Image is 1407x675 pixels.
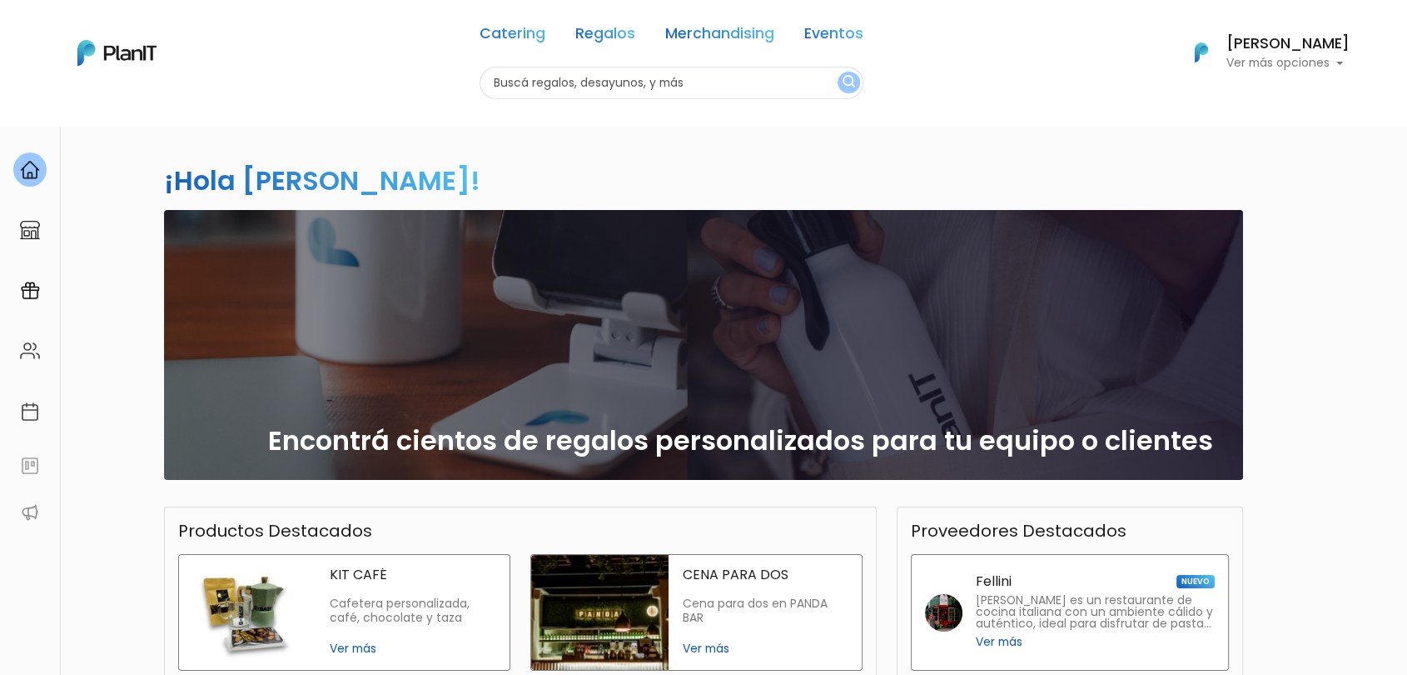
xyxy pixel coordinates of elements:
[575,27,635,47] a: Regalos
[911,554,1229,671] a: Fellini NUEVO [PERSON_NAME] es un restaurante de cocina italiana con un ambiente cálido y auténti...
[976,633,1022,651] span: Ver más
[58,135,107,149] strong: PLAN IT
[58,153,278,208] p: Ya probaste PlanitGO? Vas a poder automatizarlas acciones de todo el año. Escribinos para saber más!
[20,456,40,476] img: feedback-78b5a0c8f98aac82b08bfc38622c3050aee476f2c9584af64705fc4e61158814.svg
[480,27,545,47] a: Catering
[151,83,184,117] img: user_d58e13f531133c46cb30575f4d864daf.jpeg
[179,555,316,670] img: kit café
[283,250,316,270] i: send
[268,425,1213,457] h2: Encontrá cientos de regalos personalizados para tu equipo o clientes
[20,341,40,361] img: people-662611757002400ad9ed0e3c099ab2801c6687ba6c219adb57efc949bc21e19d.svg
[682,640,848,657] span: Ver más
[87,253,254,270] span: ¡Escríbenos!
[20,281,40,301] img: campaigns-02234683943229c281be62815700db0a1741e53638e28bf9629b52c665b00959.svg
[20,160,40,180] img: home-e721727adea9d79c4d83392d1f703f7f8bce08238fde08b1acbfd93340b81755.svg
[134,100,167,133] img: user_04fe99587a33b9844688ac17b531be2b.png
[330,597,496,626] p: Cafetera personalizada, café, chocolate y taza
[330,640,496,657] span: Ver más
[665,27,774,47] a: Merchandising
[531,555,669,670] img: cena para dos
[20,502,40,522] img: partners-52edf745621dab592f3b2c58e3bca9d71375a7ef29c3b500c9f145b62cc070d4.svg
[178,554,510,671] a: kit café KIT CAFÉ Cafetera personalizada, café, chocolate y taza Ver más
[682,597,848,626] p: Cena para dos en PANDA BAR
[258,127,283,152] i: keyboard_arrow_down
[682,568,848,582] p: CENA PARA DOS
[480,67,863,99] input: Buscá regalos, desayunos, y más
[1183,34,1220,71] img: PlanIt Logo
[254,250,283,270] i: insert_emoticon
[911,521,1126,541] h3: Proveedores Destacados
[167,100,201,133] span: J
[843,75,855,91] img: search_button-432b6d5273f82d61273b3651a40e1bd1b912527efae98b1b7a1b2c0702e16a8d.svg
[43,100,293,133] div: J
[1226,37,1350,52] h6: [PERSON_NAME]
[804,27,863,47] a: Eventos
[976,595,1215,630] p: [PERSON_NAME] es un restaurante de cocina italiana con un ambiente cálido y auténtico, ideal para...
[1226,57,1350,69] p: Ver más opciones
[925,594,962,632] img: fellini
[178,521,372,541] h3: Productos Destacados
[530,554,863,671] a: cena para dos CENA PARA DOS Cena para dos en PANDA BAR Ver más
[164,162,480,199] h2: ¡Hola [PERSON_NAME]!
[43,117,293,222] div: PLAN IT Ya probaste PlanitGO? Vas a poder automatizarlas acciones de todo el año. Escribinos para...
[20,220,40,240] img: marketplace-4ceaa7011d94191e9ded77b95e3339b90024bf715f7c57f8cf31f2d8c509eaba.svg
[1173,31,1350,74] button: PlanIt Logo [PERSON_NAME] Ver más opciones
[976,575,1012,588] p: Fellini
[330,568,496,582] p: KIT CAFÉ
[20,402,40,422] img: calendar-87d922413cdce8b2cf7b7f5f62616a5cf9e4887200fb71536465627b3292af00.svg
[77,40,157,66] img: PlanIt Logo
[1176,575,1215,588] span: NUEVO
